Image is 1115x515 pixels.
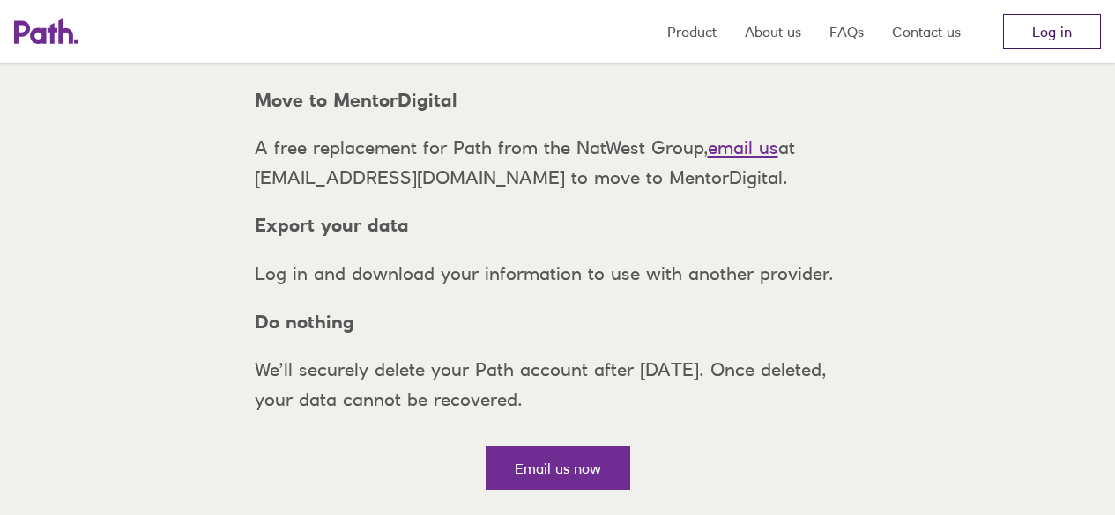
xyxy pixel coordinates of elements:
strong: Do nothing [255,311,354,333]
a: Log in [1003,14,1101,49]
a: Email us now [486,446,630,490]
strong: Move to MentorDigital [255,89,457,111]
a: email us [708,136,778,158]
p: Log in and download your information to use with another provider. [241,259,875,289]
p: We’ll securely delete your Path account after [DATE]. Once deleted, your data cannot be recovered. [241,355,875,414]
strong: Export your data [255,214,409,236]
p: A free replacement for Path from the NatWest Group, at [EMAIL_ADDRESS][DOMAIN_NAME] to move to Me... [241,133,875,192]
